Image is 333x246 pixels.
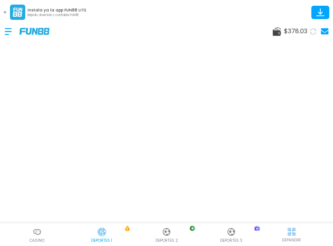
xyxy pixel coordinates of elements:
img: Sports [188,223,197,233]
a: CasinoCasinoCasino [5,226,69,243]
p: Rápido, divertido y confiable FUN88 [28,13,86,18]
p: EXPANDIR [282,237,301,243]
p: Deportes 3 [220,238,242,243]
img: Deportes [227,227,236,236]
img: Deportes [162,227,171,236]
img: Company Logo [20,28,49,34]
a: SportsDeportesDeportesDeportes 3 [199,226,264,243]
img: Sports [122,223,132,233]
img: App Logo [10,5,25,20]
p: Casino [29,238,44,243]
img: Casino [33,227,42,236]
a: SportsDeportesDeportesDeportes 2 [134,226,199,243]
p: Deportes 2 [155,238,178,243]
img: Sports [252,223,262,233]
img: hide [287,227,296,236]
span: $ 378.03 [284,27,307,36]
p: Deportes 1 [91,238,112,243]
a: SportsDeportesDeportesDeportes 1 [69,226,134,243]
p: Instala ya la app FUN88 LITE [28,7,86,13]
